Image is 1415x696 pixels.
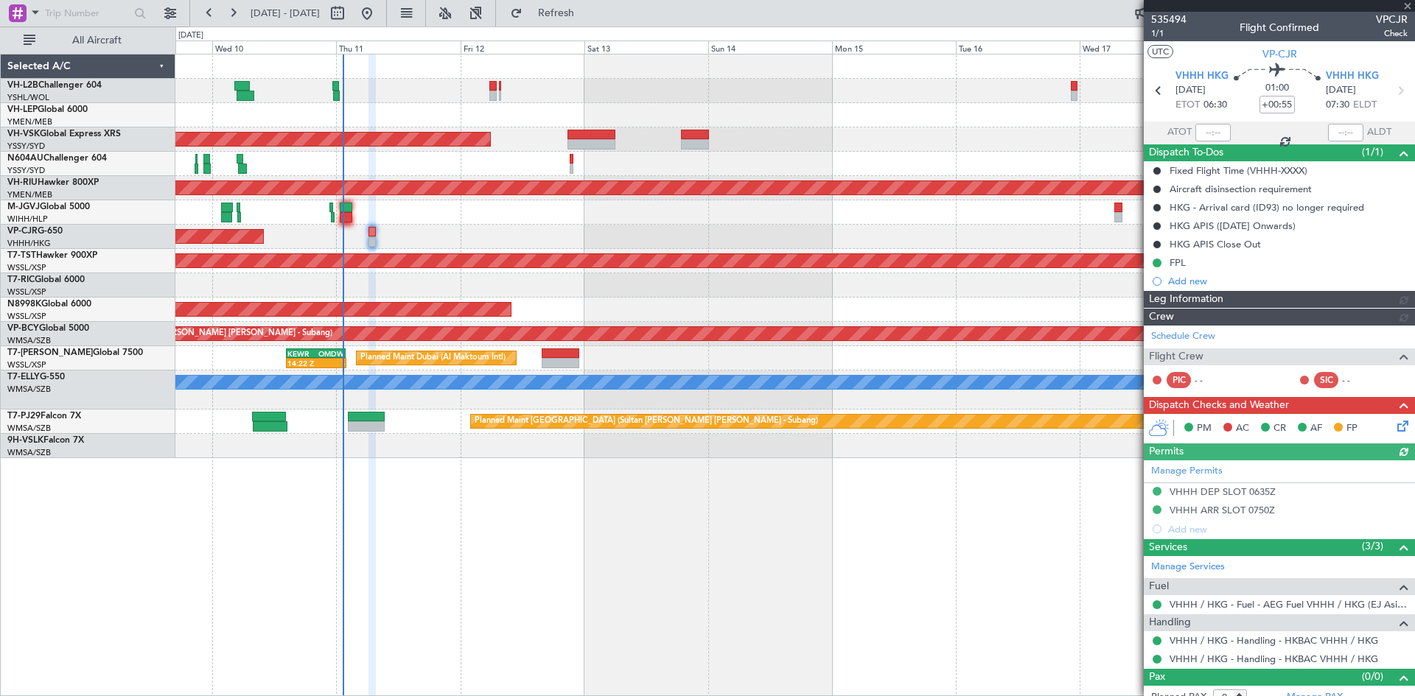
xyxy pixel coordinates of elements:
div: Flight Confirmed [1240,20,1319,35]
a: WSSL/XSP [7,311,46,322]
span: ALDT [1367,125,1391,140]
a: VH-RIUHawker 800XP [7,178,99,187]
a: WSSL/XSP [7,359,46,370]
a: YSHL/WOL [7,92,49,103]
a: M-JGVJGlobal 5000 [7,203,90,211]
span: [DATE] [1175,83,1206,98]
a: T7-ELLYG-550 [7,373,65,382]
div: FPL [1170,256,1186,269]
span: Check [1376,27,1408,40]
div: Planned Maint Dubai (Al Maktoum Intl) [360,347,506,369]
div: Mon 15 [832,41,956,54]
span: VH-LEP [7,105,38,114]
a: WIHH/HLP [7,214,48,225]
span: Dispatch To-Dos [1149,144,1223,161]
div: Fixed Flight Time (VHHH-XXXX) [1170,164,1307,177]
a: WMSA/SZB [7,423,51,434]
span: Fuel [1149,578,1169,595]
span: M-JGVJ [7,203,40,211]
span: VP-CJR [7,227,38,236]
a: VH-L2BChallenger 604 [7,81,102,90]
div: OMDW [316,349,345,358]
span: T7-PJ29 [7,412,41,421]
span: N604AU [7,154,43,163]
div: Aircraft disinsection requirement [1170,183,1312,195]
span: VP-CJR [1262,46,1297,62]
a: WMSA/SZB [7,335,51,346]
span: VHHH HKG [1326,69,1379,84]
a: VP-BCYGlobal 5000 [7,324,89,333]
span: AC [1236,421,1249,436]
a: YSSY/SYD [7,141,45,152]
span: FP [1346,421,1358,436]
a: WMSA/SZB [7,447,51,458]
a: VHHH / HKG - Fuel - AEG Fuel VHHH / HKG (EJ Asia Only) [1170,598,1408,611]
div: HKG APIS Close Out [1170,238,1261,250]
span: VP-BCY [7,324,39,333]
div: 14:22 Z [287,359,316,368]
input: Trip Number [45,2,130,24]
span: ELDT [1353,98,1377,113]
div: Planned Maint [GEOGRAPHIC_DATA] (Sultan [PERSON_NAME] [PERSON_NAME] - Subang) [475,410,818,432]
span: VPCJR [1376,12,1408,27]
button: Refresh [503,1,592,25]
span: ETOT [1175,98,1200,113]
div: Add new [1168,275,1408,287]
div: Sun 14 [708,41,832,54]
button: All Aircraft [16,29,160,52]
div: Wed 17 [1080,41,1203,54]
span: VH-RIU [7,178,38,187]
span: 535494 [1151,12,1187,27]
a: 9H-VSLKFalcon 7X [7,436,84,445]
a: T7-RICGlobal 6000 [7,275,85,284]
a: T7-TSTHawker 900XP [7,251,97,260]
div: KEWR [287,349,316,358]
span: ATOT [1167,125,1192,140]
span: (0/0) [1362,669,1383,684]
div: HKG APIS ([DATE] Onwards) [1170,219,1296,232]
div: Wed 10 [212,41,336,54]
span: PM [1197,421,1212,436]
span: T7-TST [7,251,36,260]
span: [DATE] [1326,83,1356,98]
span: 07:30 [1326,98,1349,113]
a: VHHH / HKG - Handling - HKBAC VHHH / HKG [1170,653,1378,665]
a: VH-VSKGlobal Express XRS [7,130,121,138]
span: (1/1) [1362,144,1383,160]
div: Tue 16 [956,41,1080,54]
button: UTC [1147,45,1173,58]
div: HKG - Arrival card (ID93) no longer required [1170,201,1364,214]
span: N8998K [7,300,41,309]
a: VH-LEPGlobal 6000 [7,105,88,114]
span: (3/3) [1362,538,1383,554]
span: Handling [1149,614,1191,631]
span: T7-ELLY [7,373,40,382]
a: T7-PJ29Falcon 7X [7,412,81,421]
span: Refresh [525,8,587,18]
div: [DATE] [178,29,203,42]
span: Services [1149,539,1187,556]
span: CR [1273,421,1286,436]
a: YMEN/MEB [7,189,52,200]
span: 1/1 [1151,27,1187,40]
a: WSSL/XSP [7,262,46,273]
a: N604AUChallenger 604 [7,154,107,163]
a: YSSY/SYD [7,165,45,176]
span: T7-[PERSON_NAME] [7,348,93,357]
span: VH-VSK [7,130,40,138]
a: WMSA/SZB [7,384,51,395]
div: Thu 11 [336,41,460,54]
span: [DATE] - [DATE] [251,7,320,20]
a: T7-[PERSON_NAME]Global 7500 [7,348,143,357]
a: WSSL/XSP [7,287,46,298]
span: Pax [1149,669,1165,686]
a: VHHH / HKG - Handling - HKBAC VHHH / HKG [1170,634,1378,647]
span: 9H-VSLK [7,436,43,445]
span: 06:30 [1203,98,1227,113]
span: VH-L2B [7,81,38,90]
span: AF [1310,421,1322,436]
a: YMEN/MEB [7,116,52,127]
span: VHHH HKG [1175,69,1229,84]
a: Manage Services [1151,560,1225,574]
a: VP-CJRG-650 [7,227,63,236]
